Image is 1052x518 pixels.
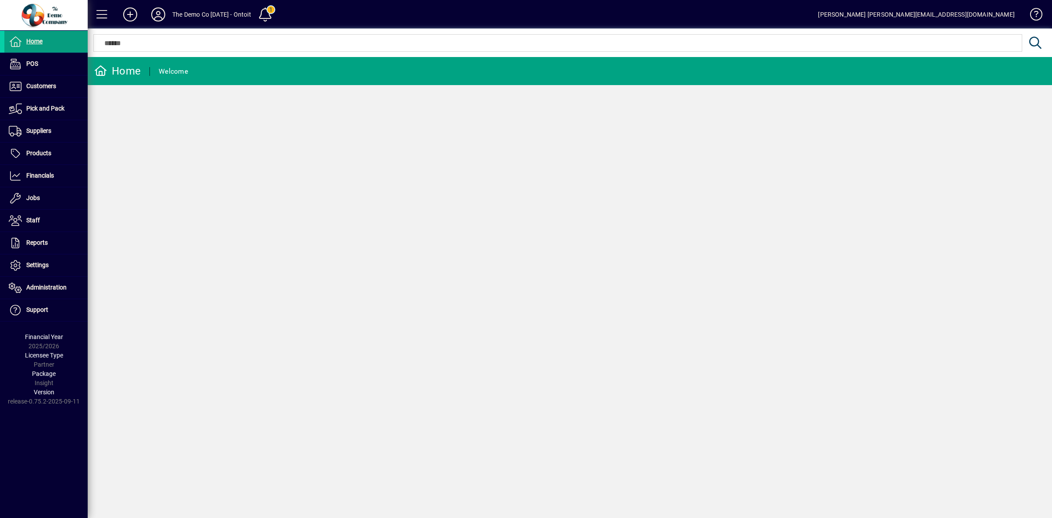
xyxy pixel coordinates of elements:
[26,261,49,268] span: Settings
[26,284,67,291] span: Administration
[159,64,188,79] div: Welcome
[144,7,172,22] button: Profile
[4,165,88,187] a: Financials
[26,60,38,67] span: POS
[34,389,54,396] span: Version
[4,187,88,209] a: Jobs
[1024,2,1041,30] a: Knowledge Base
[26,82,56,89] span: Customers
[172,7,251,21] div: The Demo Co [DATE] - Ontoit
[4,53,88,75] a: POS
[26,306,48,313] span: Support
[94,64,141,78] div: Home
[26,194,40,201] span: Jobs
[32,370,56,377] span: Package
[26,239,48,246] span: Reports
[26,217,40,224] span: Staff
[818,7,1015,21] div: [PERSON_NAME] [PERSON_NAME][EMAIL_ADDRESS][DOMAIN_NAME]
[4,75,88,97] a: Customers
[26,172,54,179] span: Financials
[25,352,63,359] span: Licensee Type
[116,7,144,22] button: Add
[26,150,51,157] span: Products
[4,98,88,120] a: Pick and Pack
[26,105,64,112] span: Pick and Pack
[26,127,51,134] span: Suppliers
[4,143,88,164] a: Products
[25,333,63,340] span: Financial Year
[4,232,88,254] a: Reports
[4,299,88,321] a: Support
[4,254,88,276] a: Settings
[4,120,88,142] a: Suppliers
[4,210,88,232] a: Staff
[4,277,88,299] a: Administration
[26,38,43,45] span: Home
